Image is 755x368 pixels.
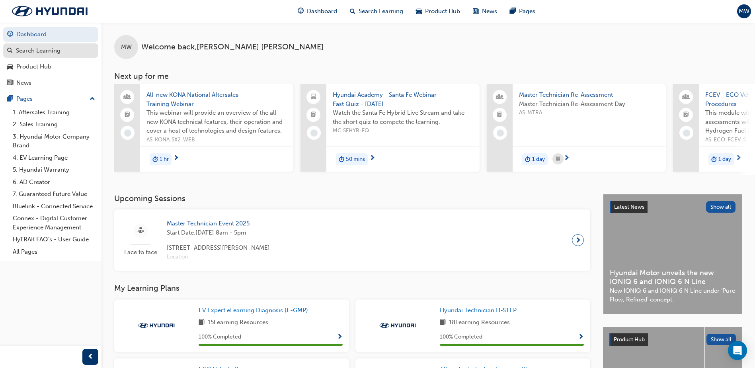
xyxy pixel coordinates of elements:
[519,7,535,16] span: Pages
[152,154,158,164] span: duration-icon
[532,155,545,164] span: 1 day
[482,7,497,16] span: News
[114,84,293,172] a: All-new KONA National Aftersales Training WebinarThis webinar will provide an overview of the all...
[497,110,503,120] span: booktick-icon
[7,63,13,70] span: car-icon
[298,6,304,16] span: guage-icon
[519,100,659,109] span: Master Technician Re-Assessment Day
[307,7,337,16] span: Dashboard
[10,118,98,131] a: 2. Sales Training
[141,43,324,52] span: Welcome back , [PERSON_NAME] [PERSON_NAME]
[167,253,270,262] span: Location
[519,90,659,100] span: Master Technician Re-Assessment
[88,352,94,362] span: prev-icon
[706,201,736,213] button: Show all
[610,201,735,213] a: Latest NewsShow all
[416,6,422,16] span: car-icon
[425,7,460,16] span: Product Hub
[10,233,98,246] a: HyTRAK FAQ's - User Guide
[16,46,60,55] div: Search Learning
[3,92,98,106] button: Pages
[718,155,731,164] span: 1 day
[10,131,98,152] a: 3. Hyundai Motor Company Brand
[610,286,735,304] span: New IONIQ 6 and IONIQ 6 N Line under ‘Pure Flow, Refined’ concept.
[525,154,531,164] span: duration-icon
[3,25,98,92] button: DashboardSearch LearningProduct HubNews
[337,332,343,342] button: Show Progress
[497,92,503,102] span: people-icon
[10,176,98,188] a: 6. AD Creator
[300,84,480,172] a: Hyundai Academy - Santa Fe Webinar Fast Quiz - [DATE]Watch the Santa Fe Hybrid Live Stream and ta...
[369,155,375,162] span: next-icon
[440,333,482,342] span: 100 % Completed
[497,129,504,137] span: learningRecordVerb_NONE-icon
[101,72,755,81] h3: Next up for me
[376,321,419,329] img: Trak
[199,307,308,314] span: EV Expert eLearning Diagnosis (E-GMP)
[614,204,644,210] span: Latest News
[575,235,581,246] span: next-icon
[146,108,287,135] span: This webinar will provide an overview of the all-new KONA technical features, their operation and...
[609,333,736,346] a: Product HubShow all
[167,243,270,253] span: [STREET_ADDRESS][PERSON_NAME]
[359,7,403,16] span: Search Learning
[346,155,365,164] span: 50 mins
[440,318,446,328] span: book-icon
[125,110,130,120] span: booktick-icon
[614,336,645,343] span: Product Hub
[121,248,160,257] span: Face to face
[311,92,316,102] span: laptop-icon
[739,7,749,16] span: MW
[603,194,742,314] a: Latest NewsShow allHyundai Motor unveils the new IONIQ 6 and IONIQ 6 N LineNew IONIQ 6 and IONIQ ...
[138,226,144,236] span: sessionType_FACE_TO_FACE-icon
[167,219,270,228] span: Master Technician Event 2025
[114,194,590,203] h3: Upcoming Sessions
[114,284,590,293] h3: My Learning Plans
[337,334,343,341] span: Show Progress
[333,108,473,126] span: Watch the Santa Fe Hybrid Live Stream and take the short quiz to compete the learning.
[311,110,316,120] span: booktick-icon
[7,31,13,38] span: guage-icon
[556,154,560,164] span: calendar-icon
[333,90,473,108] span: Hyundai Academy - Santa Fe Webinar Fast Quiz - [DATE]
[291,3,343,20] a: guage-iconDashboard
[449,318,510,328] span: 18 Learning Resources
[167,228,270,237] span: Start Date: [DATE] 8am - 5pm
[3,59,98,74] a: Product Hub
[125,92,130,102] span: people-icon
[121,216,584,264] a: Face to faceMaster Technician Event 2025Start Date:[DATE] 8am - 5pm[STREET_ADDRESS][PERSON_NAME]L...
[10,246,98,258] a: All Pages
[683,92,689,102] span: people-icon
[135,321,178,329] img: Trak
[350,6,355,16] span: search-icon
[90,94,95,104] span: up-icon
[510,6,516,16] span: pages-icon
[706,334,736,345] button: Show all
[146,135,287,145] span: AS-KONA-SX2-WEB
[16,62,51,71] div: Product Hub
[3,76,98,90] a: News
[146,90,287,108] span: All-new KONA National Aftersales Training Webinar
[10,200,98,213] a: Bluelink - Connected Service
[7,47,13,55] span: search-icon
[3,43,98,58] a: Search Learning
[711,154,717,164] span: duration-icon
[466,3,503,20] a: news-iconNews
[199,306,311,315] a: EV Expert eLearning Diagnosis (E-GMP)
[16,94,33,104] div: Pages
[683,129,690,137] span: learningRecordVerb_NONE-icon
[7,96,13,103] span: pages-icon
[124,129,131,137] span: learningRecordVerb_NONE-icon
[199,318,205,328] span: book-icon
[173,155,179,162] span: next-icon
[333,126,473,135] span: MC-SFHYR-FQ
[503,3,542,20] a: pages-iconPages
[343,3,410,20] a: search-iconSearch Learning
[16,78,31,88] div: News
[4,3,96,20] img: Trak
[199,333,241,342] span: 100 % Completed
[487,84,666,172] a: Master Technician Re-AssessmentMaster Technician Re-Assessment DayAS-MTRAduration-icon1 day
[208,318,268,328] span: 15 Learning Resources
[10,212,98,233] a: Connex - Digital Customer Experience Management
